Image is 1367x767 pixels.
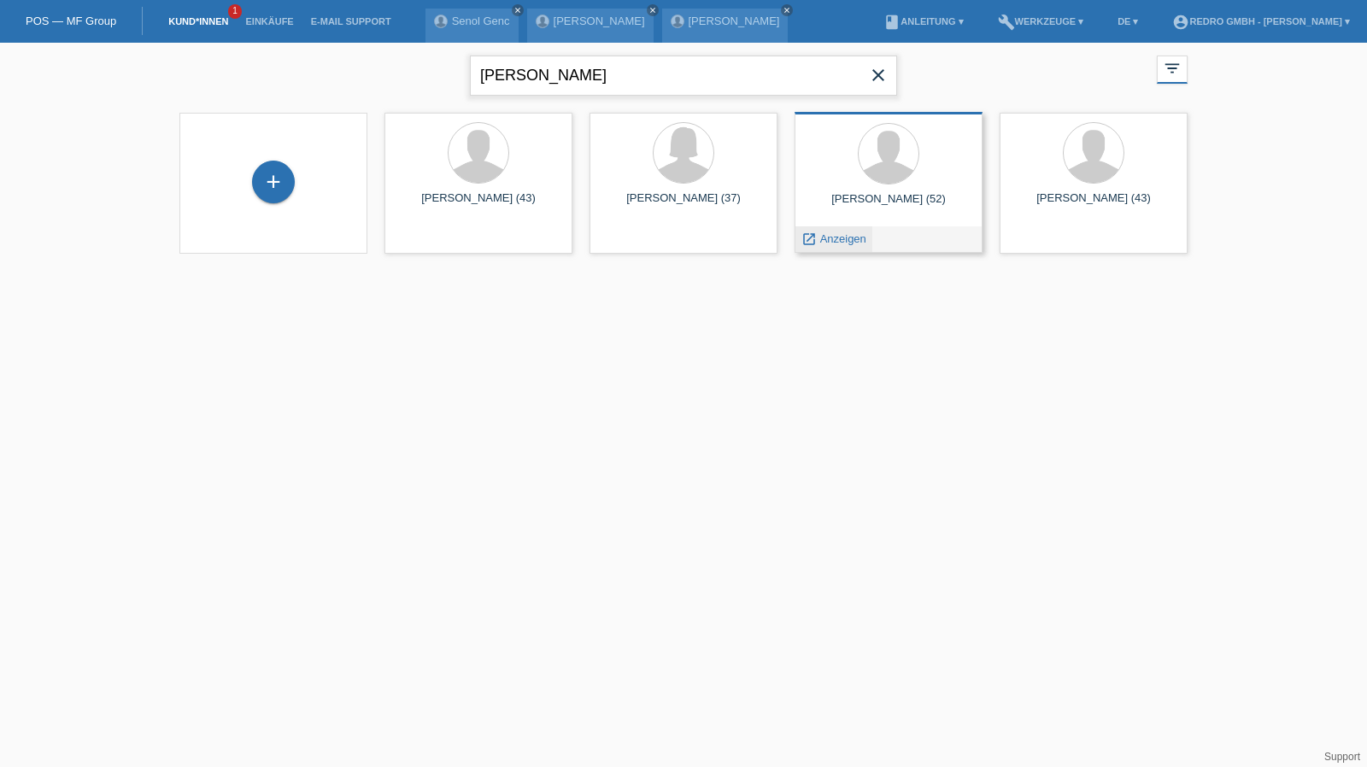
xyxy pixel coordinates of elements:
input: Suche... [470,56,897,96]
i: close [648,6,657,15]
i: launch [801,231,817,247]
div: [PERSON_NAME] (43) [398,191,559,219]
div: [PERSON_NAME] (37) [603,191,764,219]
a: Support [1324,751,1360,763]
a: launch Anzeigen [801,232,866,245]
span: 1 [228,4,242,19]
div: Kund*in hinzufügen [253,167,294,196]
a: Einkäufe [237,16,302,26]
i: filter_list [1163,59,1182,78]
a: E-Mail Support [302,16,400,26]
div: [PERSON_NAME] (43) [1013,191,1174,219]
a: [PERSON_NAME] [689,15,780,27]
a: Senol Genc [452,15,510,27]
i: build [998,14,1015,31]
i: close [868,65,889,85]
div: [PERSON_NAME] (52) [808,192,969,220]
a: account_circleRedro GmbH - [PERSON_NAME] ▾ [1164,16,1358,26]
span: Anzeigen [820,232,866,245]
i: book [883,14,901,31]
a: [PERSON_NAME] [554,15,645,27]
i: account_circle [1172,14,1189,31]
a: bookAnleitung ▾ [875,16,971,26]
i: close [513,6,522,15]
a: close [781,4,793,16]
a: POS — MF Group [26,15,116,27]
a: Kund*innen [160,16,237,26]
a: close [647,4,659,16]
i: close [783,6,791,15]
a: close [512,4,524,16]
a: DE ▾ [1109,16,1147,26]
a: buildWerkzeuge ▾ [989,16,1093,26]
